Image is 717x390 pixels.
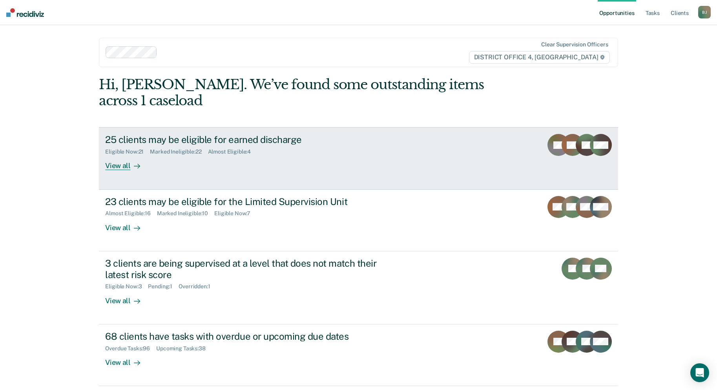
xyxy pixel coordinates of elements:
div: Marked Ineligible : 10 [157,210,214,217]
div: Almost Eligible : 4 [208,148,257,155]
a: 68 clients have tasks with overdue or upcoming due datesOverdue Tasks:96Upcoming Tasks:38View all [99,324,618,386]
div: 3 clients are being supervised at a level that does not match their latest risk score [105,258,381,280]
a: 25 clients may be eligible for earned dischargeEligible Now:21Marked Ineligible:22Almost Eligible... [99,127,618,189]
div: Marked Ineligible : 22 [150,148,208,155]
div: Almost Eligible : 16 [105,210,157,217]
div: View all [105,352,149,367]
div: Upcoming Tasks : 38 [156,345,212,352]
div: 68 clients have tasks with overdue or upcoming due dates [105,331,381,342]
div: Clear supervision officers [541,41,608,48]
div: View all [105,217,149,232]
div: Eligible Now : 3 [105,283,148,290]
div: 23 clients may be eligible for the Limited Supervision Unit [105,196,381,207]
div: B J [698,6,711,18]
div: Eligible Now : 7 [214,210,257,217]
div: Pending : 1 [148,283,179,290]
span: DISTRICT OFFICE 4, [GEOGRAPHIC_DATA] [469,51,610,64]
div: Eligible Now : 21 [105,148,150,155]
button: BJ [698,6,711,18]
div: Overdue Tasks : 96 [105,345,156,352]
a: 23 clients may be eligible for the Limited Supervision UnitAlmost Eligible:16Marked Ineligible:10... [99,190,618,251]
div: Overridden : 1 [179,283,216,290]
div: View all [105,155,149,170]
div: Open Intercom Messenger [690,363,709,382]
a: 3 clients are being supervised at a level that does not match their latest risk scoreEligible Now... [99,251,618,324]
div: Hi, [PERSON_NAME]. We’ve found some outstanding items across 1 caseload [99,77,514,109]
div: 25 clients may be eligible for earned discharge [105,134,381,145]
img: Recidiviz [6,8,44,17]
div: View all [105,290,149,305]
